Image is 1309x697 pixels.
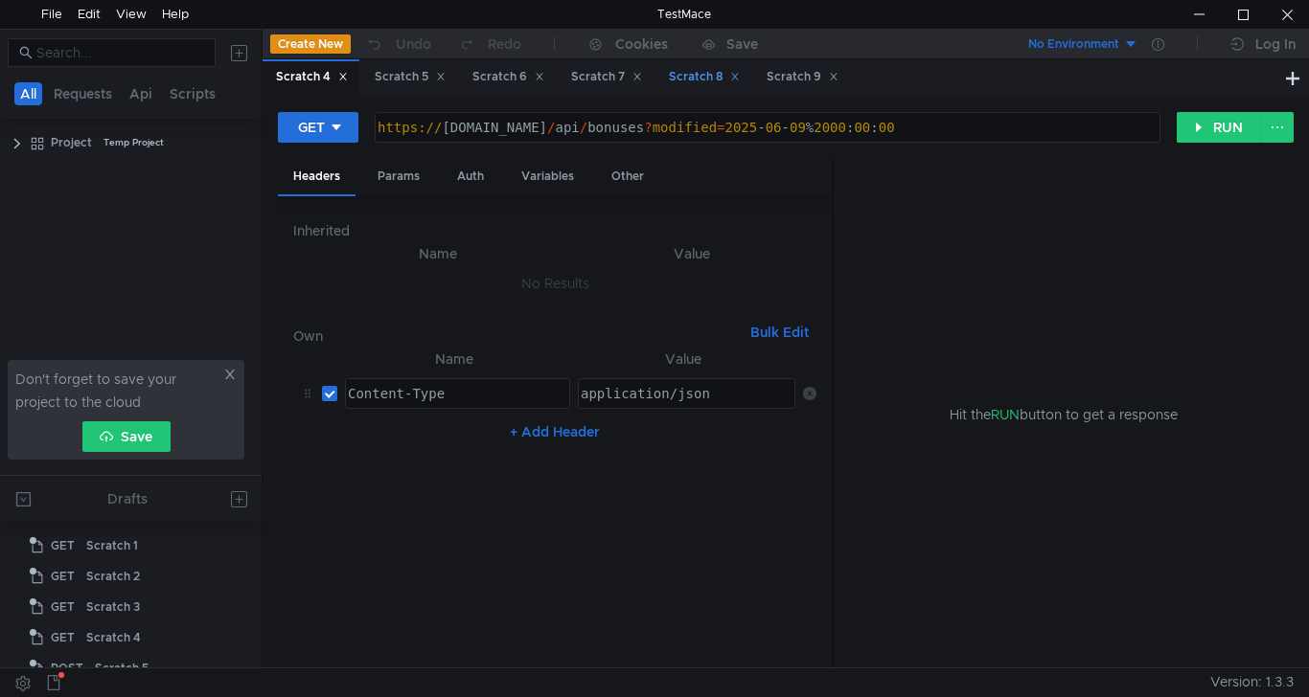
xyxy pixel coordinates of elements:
[86,593,140,621] div: Scratch 3
[51,562,75,591] span: GET
[14,82,42,105] button: All
[445,30,535,58] button: Redo
[51,654,83,683] span: POST
[1028,35,1119,54] div: No Environment
[86,531,138,560] div: Scratch 1
[743,321,816,344] button: Bulk Edit
[472,67,544,87] div: Scratch 6
[86,623,141,652] div: Scratch 4
[82,421,171,452] button: Save
[48,82,118,105] button: Requests
[36,42,204,63] input: Search...
[375,67,446,87] div: Scratch 5
[298,117,325,138] div: GET
[596,159,659,194] div: Other
[278,112,358,143] button: GET
[51,128,92,157] div: Project
[270,34,351,54] button: Create New
[293,325,743,348] h6: Own
[726,37,758,51] div: Save
[362,159,435,194] div: Params
[1177,112,1262,143] button: RUN
[51,593,75,621] span: GET
[51,531,75,560] span: GET
[571,67,642,87] div: Scratch 7
[95,654,149,683] div: Scratch 5
[278,159,356,196] div: Headers
[521,275,589,292] nz-embed-empty: No Results
[991,406,1020,423] span: RUN
[502,420,608,443] button: + Add Header
[107,487,148,510] div: Drafts
[1210,668,1294,696] span: Version: 1.3.3
[442,159,499,194] div: Auth
[506,159,589,194] div: Variables
[488,33,521,56] div: Redo
[615,33,668,56] div: Cookies
[103,128,164,157] div: Temp Project
[337,348,570,371] th: Name
[124,82,158,105] button: Api
[86,562,140,591] div: Scratch 2
[51,623,75,652] span: GET
[164,82,221,105] button: Scripts
[767,67,838,87] div: Scratch 9
[570,348,795,371] th: Value
[351,30,445,58] button: Undo
[1005,29,1138,59] button: No Environment
[309,242,567,265] th: Name
[276,67,348,87] div: Scratch 4
[293,219,816,242] h6: Inherited
[669,67,740,87] div: Scratch 8
[15,368,219,414] span: Don't forget to save your project to the cloud
[1255,33,1296,56] div: Log In
[567,242,816,265] th: Value
[396,33,431,56] div: Undo
[950,404,1178,425] span: Hit the button to get a response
